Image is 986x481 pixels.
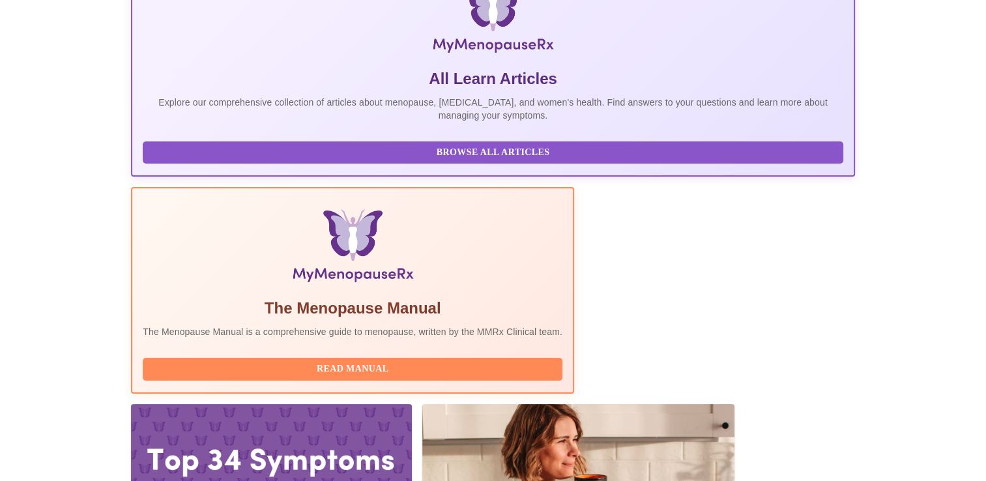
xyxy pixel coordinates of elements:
p: The Menopause Manual is a comprehensive guide to menopause, written by the MMRx Clinical team. [143,325,562,338]
img: Menopause Manual [209,209,495,287]
span: Read Manual [156,361,549,377]
a: Browse All Articles [143,146,846,157]
h5: All Learn Articles [143,68,843,89]
a: Read Manual [143,362,566,373]
button: Read Manual [143,358,562,381]
button: Browse All Articles [143,141,843,164]
p: Explore our comprehensive collection of articles about menopause, [MEDICAL_DATA], and women's hea... [143,96,843,122]
span: Browse All Articles [156,145,830,161]
h5: The Menopause Manual [143,298,562,319]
